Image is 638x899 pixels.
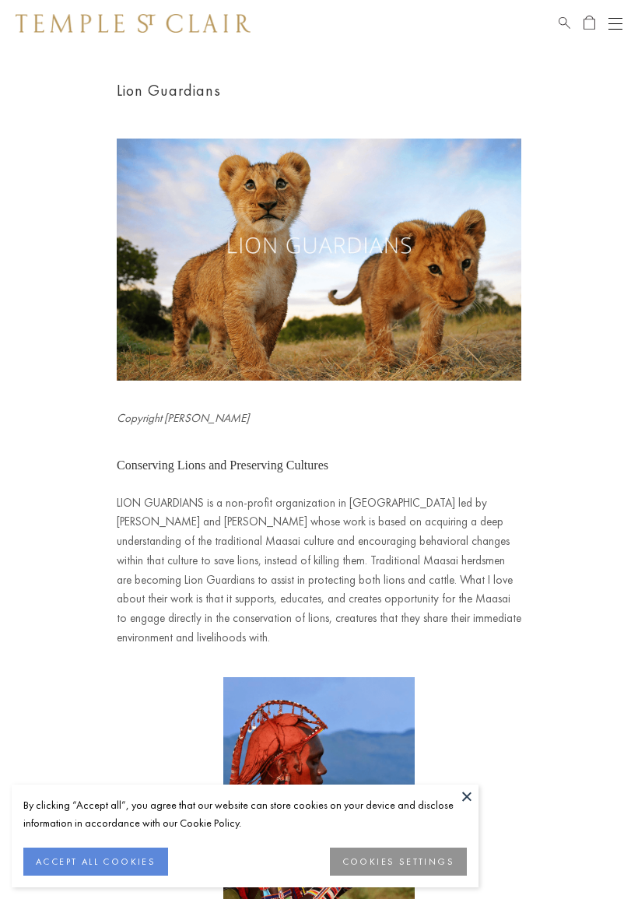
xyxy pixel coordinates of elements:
button: COOKIES SETTINGS [330,848,467,876]
h4: Conserving Lions and Preserving Cultures [117,455,521,476]
img: Temple St. Clair [16,14,251,33]
div: By clicking “Accept all”, you agree that our website can store cookies on your device and disclos... [23,796,467,832]
iframe: Gorgias live chat messenger [560,826,622,883]
button: ACCEPT ALL COOKIES [23,848,168,876]
h1: Lion Guardians [117,78,521,104]
a: Open Shopping Bag [584,14,595,33]
img: tt7-banner.png [117,139,521,381]
a: Search [559,14,570,33]
i: Copyright [PERSON_NAME] [117,410,249,426]
button: Open navigation [608,14,622,33]
p: LION GUARDIANS is a non-profit organization in [GEOGRAPHIC_DATA] led by [PERSON_NAME] and [PERSON... [117,493,521,648]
